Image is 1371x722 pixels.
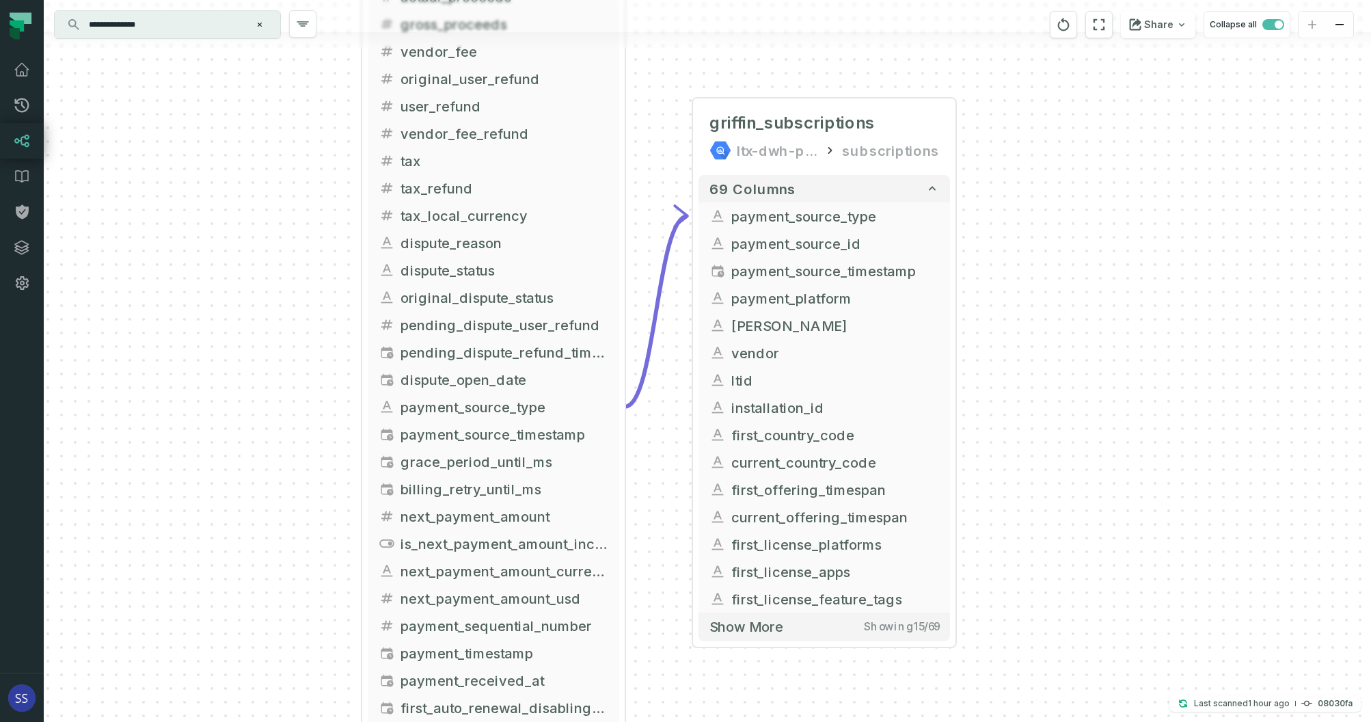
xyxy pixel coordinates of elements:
[8,684,36,712] img: avatar of ssabag
[698,558,950,585] button: first_license_apps
[368,92,619,120] button: user_refund
[731,425,939,445] span: first_country_code
[731,507,939,527] span: current_offering_timespan
[709,618,783,635] span: Show more
[368,38,619,65] button: vendor_fee
[709,180,796,197] span: 69 columns
[698,585,950,613] button: first_license_feature_tags
[401,561,608,581] span: next_payment_amount_currency_code
[379,152,395,169] span: float
[401,315,608,335] span: pending_dispute_user_refund
[731,370,939,390] span: ltid
[731,315,939,336] span: griffin_app_name
[379,43,395,59] span: float
[368,147,619,174] button: tax
[698,257,950,284] button: payment_source_timestamp
[401,615,608,636] span: payment_sequential_number
[698,476,950,503] button: first_offering_timespan
[401,451,608,472] span: grace_period_until_ms
[731,260,939,281] span: payment_source_timestamp
[401,588,608,609] span: next_payment_amount_usd
[379,235,395,251] span: string
[368,448,619,475] button: grace_period_until_ms
[698,202,950,230] button: payment_source_type
[379,535,395,552] span: boolean
[368,256,619,284] button: dispute_status
[625,216,688,407] g: Edge from 1dde86780a9756321a2dd1318f568811 to e4acfe32bd785108f34f57033b70937c
[401,123,608,144] span: vendor_fee_refund
[379,453,395,470] span: timestamp
[379,289,395,306] span: string
[709,372,726,388] span: string
[709,427,726,443] span: string
[401,287,608,308] span: original_dispute_status
[709,481,726,498] span: string
[698,284,950,312] button: payment_platform
[379,180,395,196] span: float
[709,563,726,580] span: string
[709,591,726,607] span: string
[731,561,939,582] span: first_license_apps
[698,339,950,366] button: vendor
[731,397,939,418] span: installation_id
[698,394,950,421] button: installation_id
[379,508,395,524] span: float
[379,590,395,606] span: float
[368,311,619,338] button: pending_dispute_user_refund
[368,65,619,92] button: original_user_refund
[731,534,939,554] span: first_license_platforms
[731,206,939,226] span: payment_source_type
[368,202,619,229] button: tax_local_currency
[1318,699,1353,708] h4: 08030fa
[401,41,608,62] span: vendor_fee
[368,366,619,393] button: dispute_open_date
[368,393,619,420] button: payment_source_type
[401,260,608,280] span: dispute_status
[401,232,608,253] span: dispute_reason
[379,699,395,716] span: timestamp
[1194,697,1290,710] p: Last scanned
[401,369,608,390] span: dispute_open_date
[698,531,950,558] button: first_license_platforms
[401,506,608,526] span: next_payment_amount
[379,125,395,142] span: float
[379,344,395,360] span: timestamp
[379,371,395,388] span: timestamp
[731,343,939,363] span: vendor
[401,397,608,417] span: payment_source_type
[379,672,395,688] span: timestamp
[401,424,608,444] span: payment_source_timestamp
[368,530,619,557] button: is_next_payment_amount_includes_tax
[368,612,619,639] button: payment_sequential_number
[368,694,619,721] button: first_auto_renewal_disabling_date
[368,667,619,694] button: payment_received_at
[368,503,619,530] button: next_payment_amount
[401,150,608,171] span: tax
[731,452,939,472] span: current_country_code
[709,345,726,361] span: string
[368,338,619,366] button: pending_dispute_refund_timestamp
[379,262,395,278] span: string
[1248,698,1290,708] relative-time: Sep 30, 2025, 1:05 PM GMT+3
[731,233,939,254] span: payment_source_id
[368,229,619,256] button: dispute_reason
[401,178,608,198] span: tax_refund
[1169,695,1361,712] button: Last scanned[DATE] 13:05:3208030fa
[379,481,395,497] span: timestamp
[368,585,619,612] button: next_payment_amount_usd
[709,235,726,252] span: string
[401,533,608,554] span: is_next_payment_amount_includes_tax
[401,479,608,499] span: billing_retry_until_ms
[709,317,726,334] span: string
[379,426,395,442] span: timestamp
[401,670,608,691] span: payment_received_at
[698,503,950,531] button: current_offering_timespan
[253,18,267,31] button: Clear search query
[379,617,395,634] span: integer
[709,290,726,306] span: string
[1121,11,1195,38] button: Share
[379,399,395,415] span: string
[709,208,726,224] span: string
[709,536,726,552] span: string
[401,697,608,718] span: first_auto_renewal_disabling_date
